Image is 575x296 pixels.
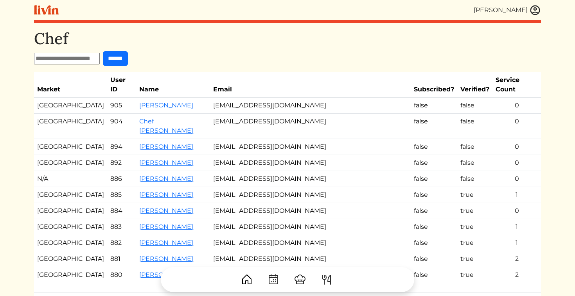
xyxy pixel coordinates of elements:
td: [EMAIL_ADDRESS][DOMAIN_NAME] [210,171,411,187]
td: 884 [107,203,136,219]
td: false [457,114,492,139]
a: [PERSON_NAME] [139,255,193,262]
td: [GEOGRAPHIC_DATA] [34,219,107,235]
td: [EMAIL_ADDRESS][DOMAIN_NAME] [210,251,411,267]
a: [PERSON_NAME] [139,175,193,182]
td: [GEOGRAPHIC_DATA] [34,155,107,171]
a: [PERSON_NAME] [139,143,193,150]
th: Market [34,72,107,98]
td: false [457,139,492,155]
td: [GEOGRAPHIC_DATA] [34,98,107,114]
th: Email [210,72,411,98]
h1: Chef [34,29,541,48]
td: [EMAIL_ADDRESS][DOMAIN_NAME] [210,155,411,171]
a: [PERSON_NAME] [139,102,193,109]
td: [EMAIL_ADDRESS][DOMAIN_NAME] [210,203,411,219]
th: Name [136,72,210,98]
td: 892 [107,155,136,171]
td: false [457,98,492,114]
td: [EMAIL_ADDRESS][DOMAIN_NAME] [210,219,411,235]
img: CalendarDots-5bcf9d9080389f2a281d69619e1c85352834be518fbc73d9501aef674afc0d57.svg [267,273,280,286]
a: [PERSON_NAME] [139,191,193,198]
th: User ID [107,72,136,98]
td: true [457,203,492,219]
th: Subscribed? [411,72,457,98]
td: 0 [492,203,541,219]
td: [EMAIL_ADDRESS][DOMAIN_NAME] [210,187,411,203]
th: Verified? [457,72,492,98]
td: false [411,139,457,155]
th: Service Count [492,72,541,98]
td: false [411,203,457,219]
td: false [411,187,457,203]
td: [GEOGRAPHIC_DATA] [34,203,107,219]
td: N/A [34,171,107,187]
td: 905 [107,98,136,114]
td: false [411,251,457,267]
td: 2 [492,251,541,267]
td: 1 [492,235,541,251]
td: 0 [492,98,541,114]
td: false [457,171,492,187]
td: [EMAIL_ADDRESS][DOMAIN_NAME] [210,235,411,251]
img: ForkKnife-55491504ffdb50bab0c1e09e7649658475375261d09fd45db06cec23bce548bf.svg [320,273,333,286]
td: false [411,155,457,171]
td: 0 [492,114,541,139]
td: false [411,171,457,187]
a: [PERSON_NAME] [139,207,193,214]
img: House-9bf13187bcbb5817f509fe5e7408150f90897510c4275e13d0d5fca38e0b5951.svg [241,273,253,286]
td: 885 [107,187,136,203]
td: true [457,235,492,251]
td: 881 [107,251,136,267]
img: livin-logo-a0d97d1a881af30f6274990eb6222085a2533c92bbd1e4f22c21b4f0d0e3210c.svg [34,5,59,15]
td: 0 [492,171,541,187]
td: 1 [492,219,541,235]
a: [PERSON_NAME] [139,239,193,246]
div: [PERSON_NAME] [474,5,528,15]
a: [PERSON_NAME] [139,223,193,230]
td: 894 [107,139,136,155]
td: 883 [107,219,136,235]
td: false [411,235,457,251]
td: 882 [107,235,136,251]
td: false [411,219,457,235]
td: true [457,219,492,235]
td: [EMAIL_ADDRESS][DOMAIN_NAME] [210,139,411,155]
td: 886 [107,171,136,187]
td: 1 [492,187,541,203]
td: [GEOGRAPHIC_DATA] [34,251,107,267]
td: 0 [492,139,541,155]
img: user_account-e6e16d2ec92f44fc35f99ef0dc9cddf60790bfa021a6ecb1c896eb5d2907b31c.svg [529,4,541,16]
td: true [457,251,492,267]
a: Chef [PERSON_NAME] [139,118,193,134]
td: [GEOGRAPHIC_DATA] [34,114,107,139]
td: [EMAIL_ADDRESS][DOMAIN_NAME] [210,98,411,114]
td: false [457,155,492,171]
td: true [457,187,492,203]
td: [GEOGRAPHIC_DATA] [34,235,107,251]
td: false [411,98,457,114]
td: [EMAIL_ADDRESS][DOMAIN_NAME] [210,114,411,139]
td: [GEOGRAPHIC_DATA] [34,187,107,203]
td: [GEOGRAPHIC_DATA] [34,139,107,155]
td: 904 [107,114,136,139]
img: ChefHat-a374fb509e4f37eb0702ca99f5f64f3b6956810f32a249b33092029f8484b388.svg [294,273,306,286]
a: [PERSON_NAME] [139,159,193,166]
td: 0 [492,155,541,171]
td: false [411,114,457,139]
